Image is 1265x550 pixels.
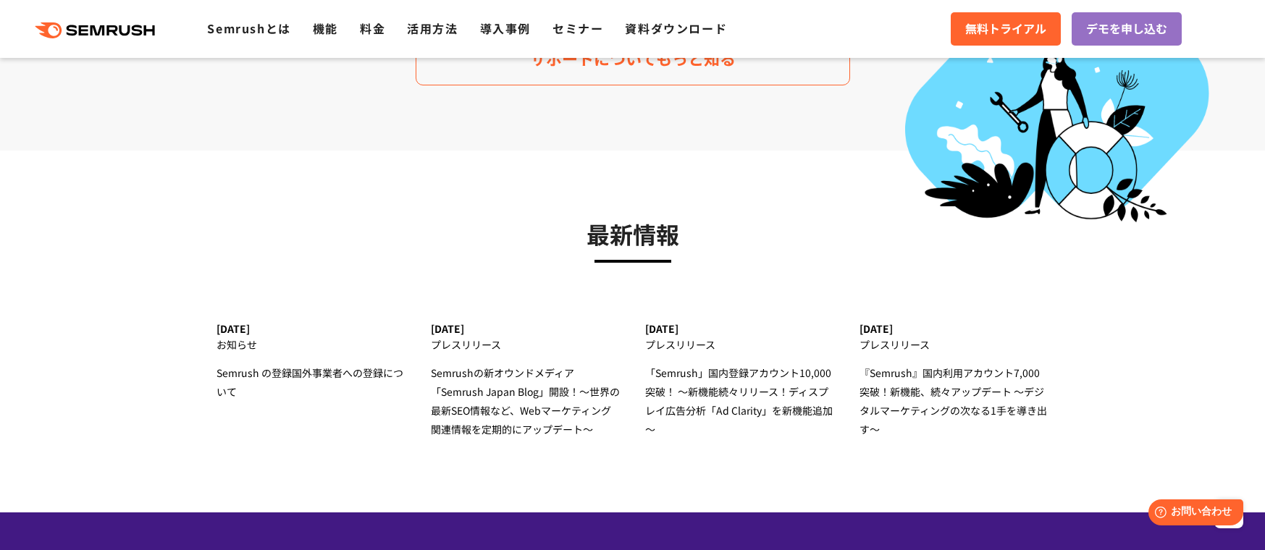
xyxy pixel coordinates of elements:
[431,335,620,354] div: プレスリリース
[431,365,620,436] span: Semrushの新オウンドメディア 「Semrush Japan Blog」開設！～世界の最新SEO情報など、Webマーケティング関連情報を定期的にアップデート～
[645,323,834,335] div: [DATE]
[860,365,1047,436] span: 『Semrush』国内利用アカウント7,000突破！新機能、続々アップデート ～デジタルマーケティングの次なる1手を導き出す～
[645,365,833,436] span: 「Semrush」国内登録アカウント10,000突破！ ～新機能続々リリース！ディスプレイ広告分析「Ad Clarity」を新機能追加～
[407,20,458,37] a: 活用方法
[431,323,620,439] a: [DATE] プレスリリース Semrushの新オウンドメディア 「Semrush Japan Blog」開設！～世界の最新SEO情報など、Webマーケティング関連情報を定期的にアップデート～
[217,335,405,354] div: お知らせ
[625,20,727,37] a: 資料ダウンロード
[431,323,620,335] div: [DATE]
[360,20,385,37] a: 料金
[217,323,405,401] a: [DATE] お知らせ Semrush の登録国外事業者への登録について
[552,20,603,37] a: セミナー
[951,12,1061,46] a: 無料トライアル
[480,20,531,37] a: 導入事例
[860,323,1048,439] a: [DATE] プレスリリース 『Semrush』国内利用アカウント7,000突破！新機能、続々アップデート ～デジタルマーケティングの次なる1手を導き出す～
[1136,494,1249,534] iframe: Help widget launcher
[313,20,338,37] a: 機能
[217,365,403,399] span: Semrush の登録国外事業者への登録について
[1072,12,1182,46] a: デモを申し込む
[860,323,1048,335] div: [DATE]
[217,323,405,335] div: [DATE]
[860,335,1048,354] div: プレスリリース
[207,20,290,37] a: Semrushとは
[965,20,1046,38] span: 無料トライアル
[645,335,834,354] div: プレスリリース
[217,216,1049,252] h3: 最新情報
[645,323,834,439] a: [DATE] プレスリリース 「Semrush」国内登録アカウント10,000突破！ ～新機能続々リリース！ディスプレイ広告分析「Ad Clarity」を新機能追加～
[1086,20,1167,38] span: デモを申し込む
